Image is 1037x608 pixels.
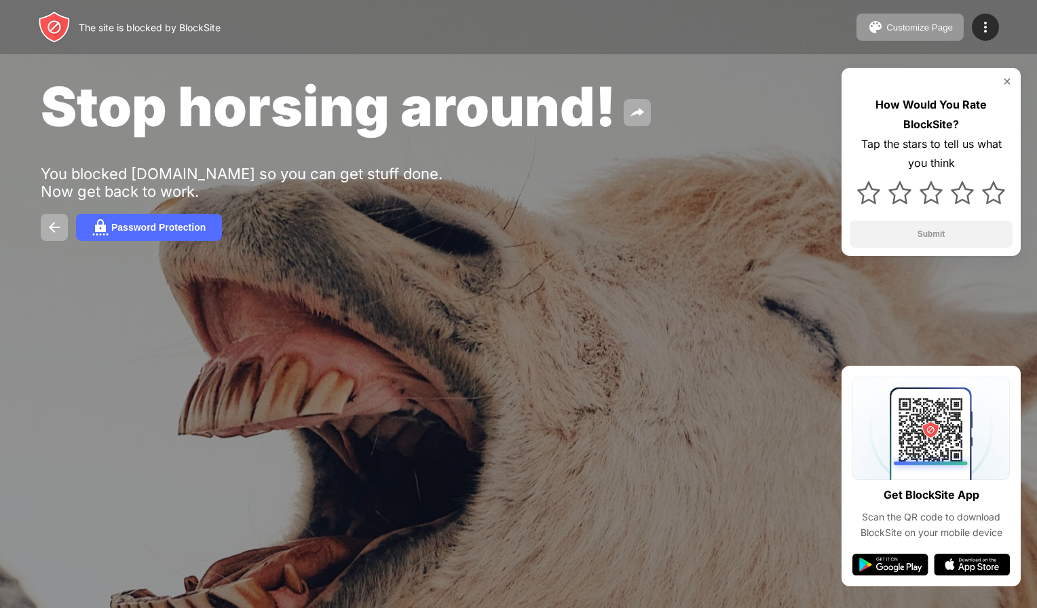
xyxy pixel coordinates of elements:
[41,437,362,592] iframe: Banner
[934,554,1010,575] img: app-store.svg
[888,181,911,204] img: star.svg
[850,134,1013,174] div: Tap the stars to tell us what you think
[1002,76,1013,87] img: rate-us-close.svg
[977,19,994,35] img: menu-icon.svg
[111,222,206,233] div: Password Protection
[850,221,1013,248] button: Submit
[79,22,221,33] div: The site is blocked by BlockSite
[852,554,928,575] img: google-play.svg
[857,181,880,204] img: star.svg
[41,73,616,139] span: Stop horsing around!
[982,181,1005,204] img: star.svg
[884,485,979,505] div: Get BlockSite App
[856,14,964,41] button: Customize Page
[852,377,1010,480] img: qrcode.svg
[76,214,222,241] button: Password Protection
[92,219,109,235] img: password.svg
[629,104,645,121] img: share.svg
[46,219,62,235] img: back.svg
[38,11,71,43] img: header-logo.svg
[951,181,974,204] img: star.svg
[41,165,460,200] div: You blocked [DOMAIN_NAME] so you can get stuff done. Now get back to work.
[886,22,953,33] div: Customize Page
[867,19,884,35] img: pallet.svg
[850,95,1013,134] div: How Would You Rate BlockSite?
[920,181,943,204] img: star.svg
[852,510,1010,540] div: Scan the QR code to download BlockSite on your mobile device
